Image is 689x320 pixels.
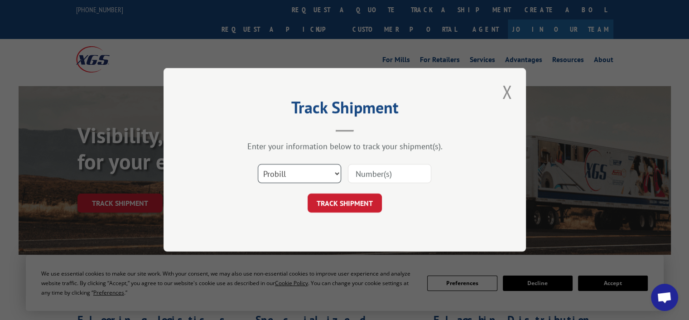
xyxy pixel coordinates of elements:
[209,101,481,118] h2: Track Shipment
[651,284,678,311] a: Open chat
[348,165,431,184] input: Number(s)
[499,79,515,104] button: Close modal
[308,194,382,213] button: TRACK SHIPMENT
[209,141,481,152] div: Enter your information below to track your shipment(s).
